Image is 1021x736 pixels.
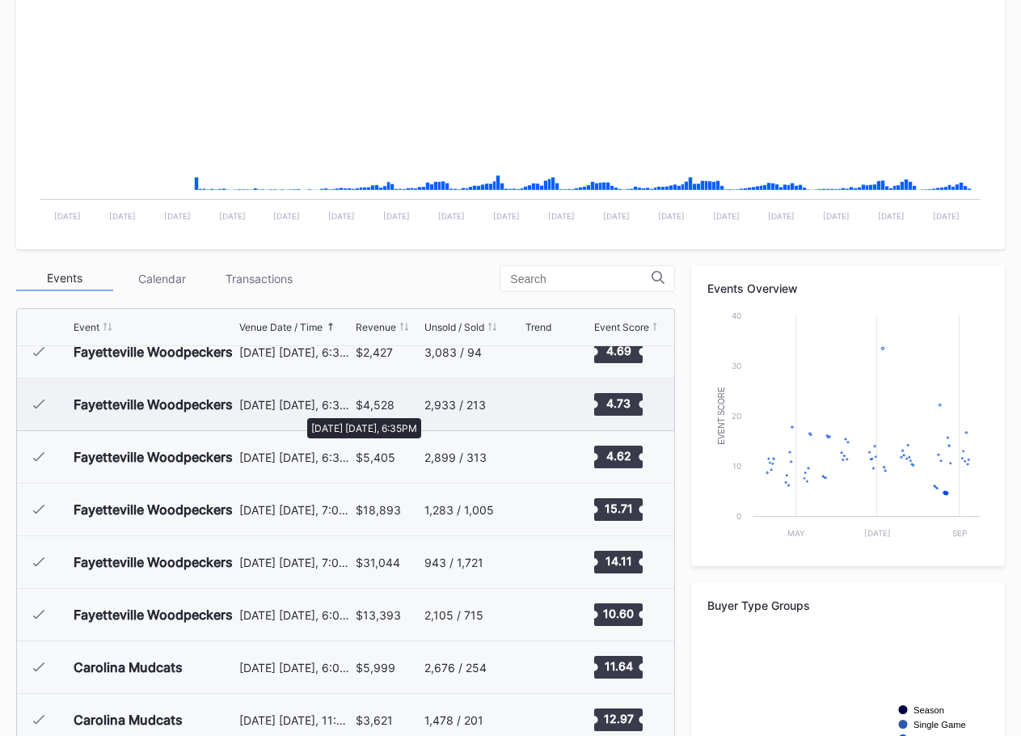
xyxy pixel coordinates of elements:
div: $13,393 [356,608,401,622]
text: [DATE] [164,211,191,221]
div: $5,405 [356,450,395,464]
div: Fayetteville Woodpeckers [74,501,233,518]
text: [DATE] [54,211,81,221]
div: Carolina Mudcats [74,659,183,675]
div: $3,621 [356,713,393,727]
div: [DATE] [DATE], 6:35PM [239,450,352,464]
div: [DATE] [DATE], 6:05PM [239,661,352,675]
div: Carolina Mudcats [74,712,183,728]
div: [DATE] [DATE], 6:05PM [239,608,352,622]
text: [DATE] [823,211,850,221]
text: 10 [732,461,741,471]
svg: Chart title [525,437,574,477]
div: Events Overview [707,281,989,295]
text: [DATE] [603,211,630,221]
text: 4.69 [605,344,631,357]
div: $2,427 [356,345,393,359]
text: [DATE] [933,211,960,221]
text: 14.11 [605,554,631,568]
text: [DATE] [864,528,891,538]
svg: Chart title [525,594,574,635]
div: Unsold / Sold [424,321,484,333]
div: 1,283 / 1,005 [424,503,494,517]
text: Sep [952,528,967,538]
div: $18,893 [356,503,401,517]
div: 2,899 / 313 [424,450,487,464]
div: Fayetteville Woodpeckers [74,607,233,623]
div: Fayetteville Woodpeckers [74,344,233,360]
div: Buyer Type Groups [707,599,989,612]
svg: Chart title [525,332,574,372]
div: 2,933 / 213 [424,398,486,412]
div: [DATE] [DATE], 6:35PM [239,398,352,412]
div: $31,044 [356,556,400,569]
div: 2,676 / 254 [424,661,487,675]
text: 30 [732,361,741,370]
text: [DATE] [768,211,795,221]
text: Event Score [717,387,726,445]
text: [DATE] [328,211,355,221]
text: 4.62 [605,449,631,463]
text: 0 [736,511,741,521]
svg: Chart title [525,384,574,425]
div: 2,105 / 715 [424,608,483,622]
svg: Chart title [525,542,574,582]
div: Fayetteville Woodpeckers [74,396,233,412]
div: $4,528 [356,398,394,412]
text: [DATE] [548,211,575,221]
text: [DATE] [438,211,465,221]
div: [DATE] [DATE], 7:05PM [239,556,352,569]
text: 11.64 [604,659,632,673]
text: 15.71 [604,501,632,515]
svg: Chart title [525,647,574,687]
text: Single Game [913,720,966,730]
text: [DATE] [273,211,300,221]
text: [DATE] [383,211,410,221]
div: [DATE] [DATE], 7:05PM [239,503,352,517]
div: [DATE] [DATE], 11:05AM [239,713,352,727]
text: [DATE] [219,211,246,221]
div: 943 / 1,721 [424,556,483,569]
text: [DATE] [713,211,740,221]
text: 10.60 [603,607,634,620]
text: 12.97 [603,712,633,725]
text: [DATE] [493,211,520,221]
div: 3,083 / 94 [424,345,482,359]
div: 1,478 / 201 [424,713,483,727]
div: Events [16,266,113,291]
div: Event Score [594,321,649,333]
div: Trend [525,321,551,333]
div: Venue Date / Time [239,321,323,333]
text: 20 [732,411,741,421]
div: Transactions [210,266,307,291]
text: 40 [732,311,741,320]
div: Fayetteville Woodpeckers [74,554,233,570]
text: Season [913,705,944,715]
text: 4.73 [606,396,631,410]
svg: Chart title [707,307,988,550]
text: May [787,528,805,538]
div: Event [74,321,99,333]
text: [DATE] [658,211,685,221]
div: Revenue [356,321,396,333]
div: $5,999 [356,661,395,675]
input: Search [510,273,652,286]
svg: Chart title [525,489,574,530]
div: [DATE] [DATE], 6:35PM [239,345,352,359]
div: Calendar [113,266,210,291]
text: [DATE] [109,211,136,221]
div: Fayetteville Woodpeckers [74,449,233,465]
text: [DATE] [878,211,905,221]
